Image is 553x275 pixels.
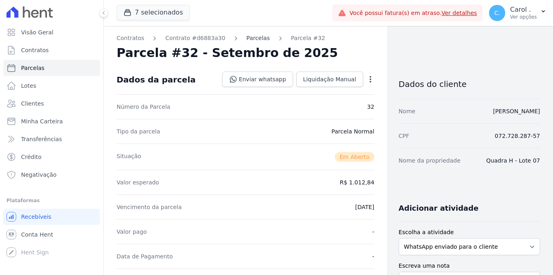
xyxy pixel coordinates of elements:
[117,178,159,186] dt: Valor esperado
[349,9,477,17] span: Você possui fatura(s) em atraso.
[6,196,97,205] div: Plataformas
[117,46,338,60] h2: Parcela #32 - Setembro de 2025
[510,14,537,20] p: Ver opções
[21,171,57,179] span: Negativação
[303,75,356,83] span: Liquidação Manual
[21,99,44,108] span: Clientes
[21,28,53,36] span: Visão Geral
[21,135,62,143] span: Transferências
[296,72,363,87] a: Liquidação Manual
[117,203,182,211] dt: Vencimento da parcela
[3,78,100,94] a: Lotes
[117,127,160,135] dt: Tipo da parcela
[399,203,479,213] h3: Adicionar atividade
[483,2,553,24] button: C. Carol . Ver opções
[3,113,100,129] a: Minha Carteira
[495,132,540,140] dd: 072.728.287-57
[372,228,374,236] dd: -
[117,34,144,42] a: Contratos
[21,231,53,239] span: Conta Hent
[291,34,325,42] a: Parcela #32
[399,157,461,165] dt: Nome da propriedade
[3,131,100,147] a: Transferências
[222,72,293,87] a: Enviar whatsapp
[165,34,225,42] a: Contrato #d6883a30
[399,107,415,115] dt: Nome
[399,132,409,140] dt: CPF
[21,64,45,72] span: Parcelas
[3,42,100,58] a: Contratos
[117,75,196,85] div: Dados da parcela
[3,149,100,165] a: Crédito
[493,108,540,114] a: [PERSON_NAME]
[372,252,374,260] dd: -
[399,228,540,237] label: Escolha a atividade
[117,34,374,42] nav: Breadcrumb
[355,203,374,211] dd: [DATE]
[3,95,100,112] a: Clientes
[367,103,374,111] dd: 32
[117,5,190,20] button: 7 selecionados
[494,10,500,16] span: C.
[117,228,147,236] dt: Valor pago
[3,167,100,183] a: Negativação
[3,226,100,243] a: Conta Hent
[340,178,374,186] dd: R$ 1.012,84
[3,60,100,76] a: Parcelas
[21,117,63,125] span: Minha Carteira
[21,46,49,54] span: Contratos
[486,157,540,165] dd: Quadra H - Lote 07
[21,82,36,90] span: Lotes
[3,209,100,225] a: Recebíveis
[399,262,540,270] label: Escreva uma nota
[21,213,51,221] span: Recebíveis
[21,153,42,161] span: Crédito
[510,6,537,14] p: Carol .
[441,10,477,16] a: Ver detalhes
[3,24,100,40] a: Visão Geral
[335,152,374,162] span: Em Aberto
[332,127,374,135] dd: Parcela Normal
[117,152,141,162] dt: Situação
[117,252,173,260] dt: Data de Pagamento
[117,103,170,111] dt: Número da Parcela
[247,34,270,42] a: Parcelas
[399,79,540,89] h3: Dados do cliente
